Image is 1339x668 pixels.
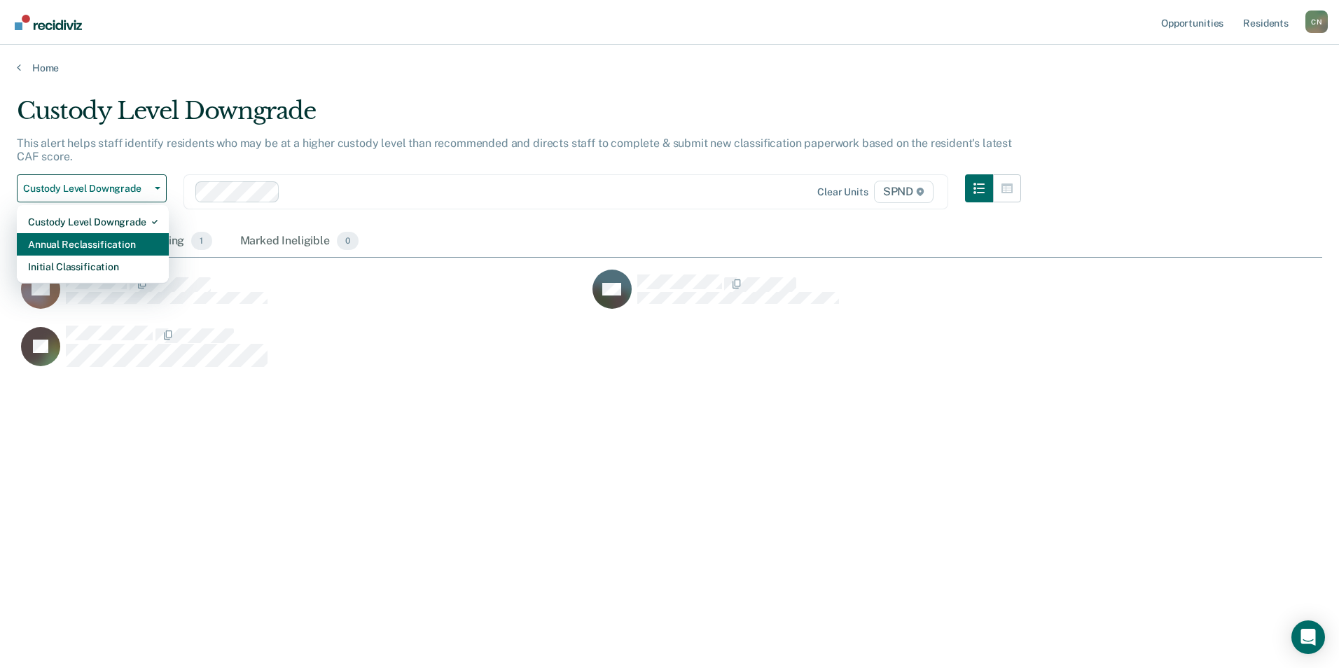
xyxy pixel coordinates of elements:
div: CaseloadOpportunityCell-00546863 [17,269,588,325]
span: 1 [191,232,211,250]
div: Open Intercom Messenger [1291,620,1325,654]
button: Custody Level Downgrade [17,174,167,202]
span: 0 [337,232,359,250]
div: Pending1 [139,226,214,257]
div: Annual Reclassification [28,233,158,256]
button: Profile dropdown button [1305,11,1328,33]
p: This alert helps staff identify residents who may be at a higher custody level than recommended a... [17,137,1012,163]
span: Custody Level Downgrade [23,183,149,195]
div: Custody Level Downgrade [28,211,158,233]
a: Home [17,62,1322,74]
span: SPND [874,181,934,203]
div: CaseloadOpportunityCell-00113721 [588,269,1160,325]
div: Clear units [817,186,868,198]
div: CaseloadOpportunityCell-00598319 [17,325,588,381]
div: Custody Level Downgrade [17,97,1021,137]
img: Recidiviz [15,15,82,30]
div: Marked Ineligible0 [237,226,362,257]
div: Initial Classification [28,256,158,278]
div: C N [1305,11,1328,33]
